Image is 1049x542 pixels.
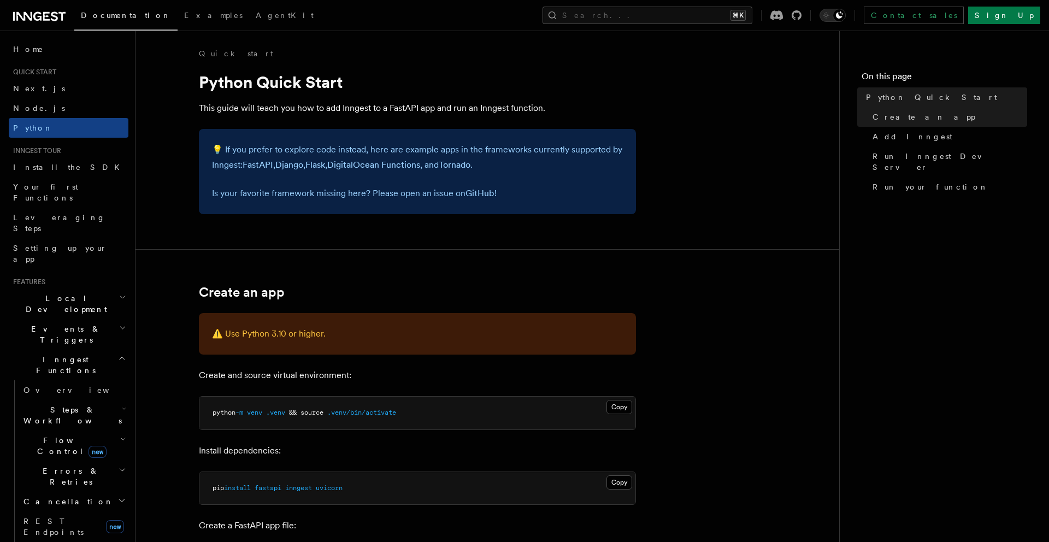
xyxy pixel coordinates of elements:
[13,84,65,93] span: Next.js
[247,409,262,416] span: venv
[199,72,636,92] h1: Python Quick Start
[224,484,251,492] span: install
[9,118,128,138] a: Python
[873,181,988,192] span: Run your function
[178,3,249,30] a: Examples
[606,475,632,490] button: Copy
[249,3,320,30] a: AgentKit
[9,68,56,76] span: Quick start
[13,213,105,233] span: Leveraging Steps
[19,496,114,507] span: Cancellation
[106,520,124,533] span: new
[465,188,494,198] a: GitHub
[327,409,396,416] span: .venv/bin/activate
[13,123,53,132] span: Python
[9,293,119,315] span: Local Development
[256,11,314,20] span: AgentKit
[74,3,178,31] a: Documentation
[9,278,45,286] span: Features
[199,285,285,300] a: Create an app
[184,11,243,20] span: Examples
[212,186,623,201] p: Is your favorite framework missing here? Please open an issue on !
[13,163,126,172] span: Install the SDK
[543,7,752,24] button: Search...⌘K
[868,177,1027,197] a: Run your function
[19,400,128,431] button: Steps & Workflows
[19,380,128,400] a: Overview
[255,484,281,492] span: fastapi
[13,44,44,55] span: Home
[864,7,964,24] a: Contact sales
[873,131,952,142] span: Add Inngest
[13,182,78,202] span: Your first Functions
[243,160,273,170] a: FastAPI
[19,466,119,487] span: Errors & Retries
[9,146,61,155] span: Inngest tour
[285,484,312,492] span: inngest
[199,101,636,116] p: This guide will teach you how to add Inngest to a FastAPI app and run an Inngest function.
[968,7,1040,24] a: Sign Up
[9,98,128,118] a: Node.js
[266,409,285,416] span: .venv
[873,111,975,122] span: Create an app
[868,146,1027,177] a: Run Inngest Dev Server
[9,238,128,269] a: Setting up your app
[9,79,128,98] a: Next.js
[89,446,107,458] span: new
[19,404,122,426] span: Steps & Workflows
[9,288,128,319] button: Local Development
[9,354,118,376] span: Inngest Functions
[862,70,1027,87] h4: On this page
[199,518,636,533] p: Create a FastAPI app file:
[13,244,107,263] span: Setting up your app
[212,326,623,341] p: ⚠️ Use Python 3.10 or higher.
[213,484,224,492] span: pip
[23,517,84,537] span: REST Endpoints
[868,107,1027,127] a: Create an app
[19,461,128,492] button: Errors & Retries
[316,484,343,492] span: uvicorn
[81,11,171,20] span: Documentation
[327,160,420,170] a: DigitalOcean Functions
[19,511,128,542] a: REST Endpointsnew
[305,160,325,170] a: Flask
[9,319,128,350] button: Events & Triggers
[9,177,128,208] a: Your first Functions
[873,151,1027,173] span: Run Inngest Dev Server
[235,409,243,416] span: -m
[199,48,273,59] a: Quick start
[13,104,65,113] span: Node.js
[866,92,997,103] span: Python Quick Start
[19,492,128,511] button: Cancellation
[212,142,623,173] p: 💡 If you prefer to explore code instead, here are example apps in the frameworks currently suppor...
[862,87,1027,107] a: Python Quick Start
[23,386,136,394] span: Overview
[9,157,128,177] a: Install the SDK
[19,431,128,461] button: Flow Controlnew
[868,127,1027,146] a: Add Inngest
[9,323,119,345] span: Events & Triggers
[820,9,846,22] button: Toggle dark mode
[199,368,636,383] p: Create and source virtual environment:
[213,409,235,416] span: python
[9,39,128,59] a: Home
[730,10,746,21] kbd: ⌘K
[9,350,128,380] button: Inngest Functions
[9,208,128,238] a: Leveraging Steps
[19,435,120,457] span: Flow Control
[289,409,297,416] span: &&
[606,400,632,414] button: Copy
[439,160,470,170] a: Tornado
[300,409,323,416] span: source
[199,443,636,458] p: Install dependencies:
[275,160,303,170] a: Django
